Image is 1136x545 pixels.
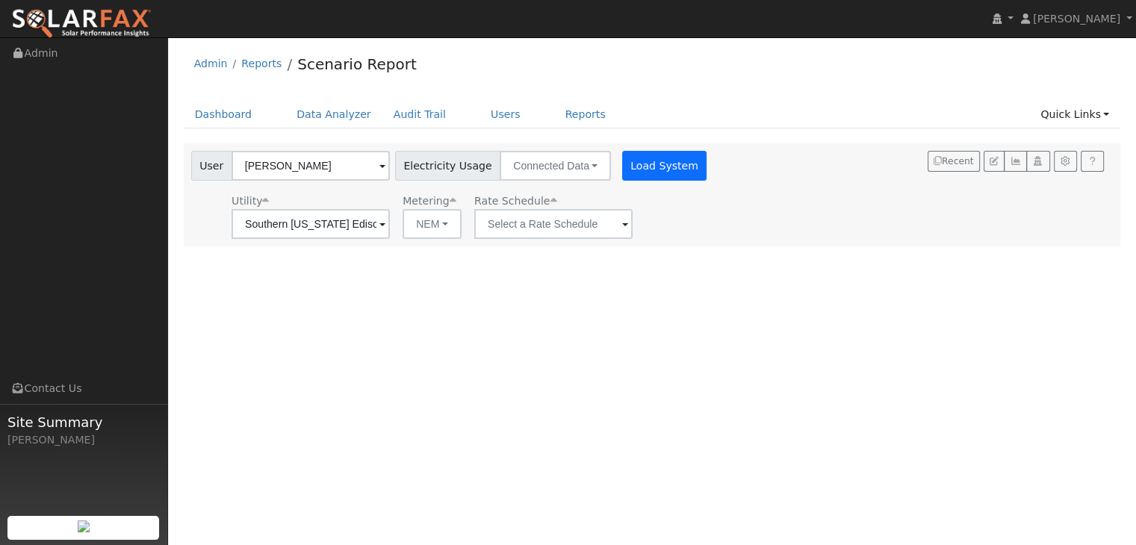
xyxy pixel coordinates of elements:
button: Edit User [984,151,1005,172]
button: Load System [622,151,707,181]
a: Reports [554,101,617,128]
button: Recent [928,151,980,172]
div: Utility [232,193,390,209]
span: Alias: None [474,195,556,207]
button: Connected Data [500,151,611,181]
span: Electricity Usage [395,151,500,181]
img: SolarFax [11,8,152,40]
a: Dashboard [184,101,264,128]
a: Data Analyzer [285,101,382,128]
button: Settings [1054,151,1077,172]
input: Select a Rate Schedule [474,209,633,239]
button: Multi-Series Graph [1004,151,1027,172]
a: Scenario Report [297,55,417,73]
input: Select a Utility [232,209,390,239]
a: Admin [194,57,228,69]
button: NEM [403,209,462,239]
span: User [191,151,232,181]
div: [PERSON_NAME] [7,432,160,448]
span: [PERSON_NAME] [1033,13,1120,25]
a: Users [479,101,532,128]
a: Audit Trail [382,101,457,128]
button: Login As [1026,151,1049,172]
span: Site Summary [7,412,160,432]
input: Select a User [232,151,390,181]
div: Metering [403,193,462,209]
a: Quick Links [1029,101,1120,128]
a: Help Link [1081,151,1104,172]
a: Reports [241,57,282,69]
img: retrieve [78,520,90,532]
